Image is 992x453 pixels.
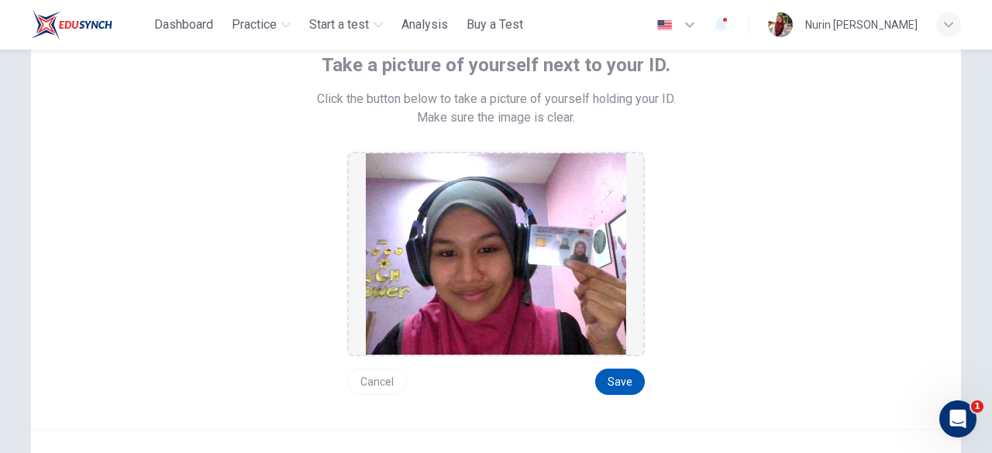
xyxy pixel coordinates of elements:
img: en [655,19,674,31]
span: Practice [232,15,277,34]
a: ELTC logo [31,9,148,40]
button: Save [595,369,645,395]
iframe: Intercom live chat [939,400,976,438]
div: Nurin [PERSON_NAME] [805,15,918,34]
span: Take a picture of yourself next to your ID. [322,53,670,77]
button: Buy a Test [460,11,529,39]
span: Buy a Test [467,15,523,34]
img: ELTC logo [31,9,112,40]
button: Dashboard [148,11,219,39]
span: Start a test [309,15,369,34]
button: Start a test [303,11,389,39]
span: Dashboard [154,15,213,34]
span: Make sure the image is clear. [417,108,575,127]
span: Click the button below to take a picture of yourself holding your ID. [317,90,676,108]
button: Analysis [395,11,454,39]
button: Cancel [347,369,407,395]
img: Profile picture [768,12,793,37]
button: Practice [226,11,297,39]
img: preview screemshot [366,153,626,355]
span: 1 [971,400,983,413]
span: Analysis [401,15,448,34]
